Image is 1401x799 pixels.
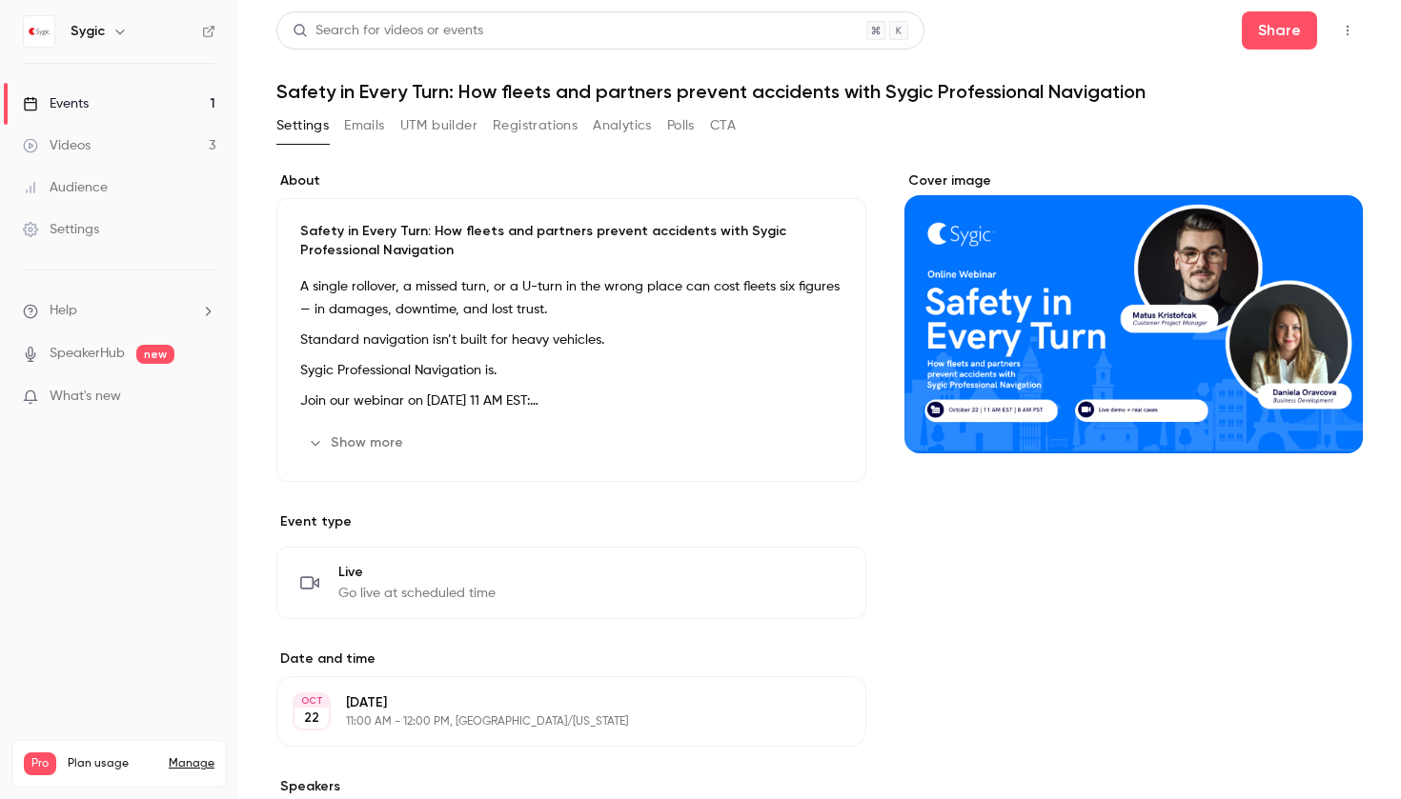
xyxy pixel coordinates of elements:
li: help-dropdown-opener [23,301,215,321]
iframe: Noticeable Trigger [193,389,215,406]
a: SpeakerHub [50,344,125,364]
p: [DATE] [346,693,765,712]
p: 11:00 AM - 12:00 PM, [GEOGRAPHIC_DATA]/[US_STATE] [346,714,765,729]
a: Manage [169,756,214,771]
div: OCT [294,694,329,708]
p: Standard navigation isn’t built for heavy vehicles. [300,329,843,351]
h6: Sygic [71,22,105,41]
img: Sygic [24,16,54,47]
label: Cover image [904,171,1363,190]
p: A single rollover, a missed turn, or a U-turn in the wrong place can cost fleets six figures — in... [300,275,843,321]
button: CTA [710,110,736,141]
div: Videos [23,136,91,155]
div: Audience [23,178,108,197]
p: Sygic Professional Navigation is. [300,359,843,382]
button: Polls [667,110,695,141]
p: Event type [276,512,866,531]
div: Search for videos or events [293,21,483,41]
label: About [276,171,866,190]
div: Events [23,94,89,113]
span: What's new [50,387,121,407]
span: Go live at scheduled time [338,584,496,603]
button: Emails [344,110,384,141]
span: Help [50,301,77,321]
button: UTM builder [400,110,477,141]
span: new [136,345,174,364]
label: Date and time [276,649,866,669]
section: Cover image [904,171,1363,453]
button: Registrations [493,110,578,141]
div: Settings [23,220,99,239]
span: Pro [24,752,56,775]
p: Safety in Every Turn: How fleets and partners prevent accidents with Sygic Professional Navigation [300,222,843,260]
p: 22 [304,709,319,728]
h1: Safety in Every Turn: How fleets and partners prevent accidents with Sygic Professional Navigation [276,80,1363,103]
button: Settings [276,110,329,141]
button: Show more [300,428,415,458]
p: Join our webinar on [DATE] 11 AM EST: [300,390,843,412]
span: Plan usage [68,756,157,771]
span: Live [338,563,496,582]
button: Analytics [593,110,652,141]
button: Share [1242,11,1317,50]
label: Speakers [276,777,866,796]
